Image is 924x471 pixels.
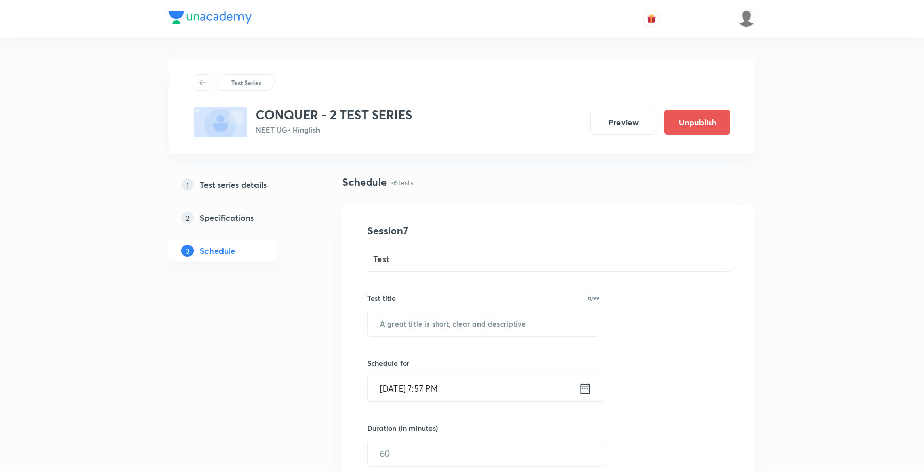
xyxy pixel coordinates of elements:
[231,78,261,87] p: Test Series
[194,107,247,137] img: fallback-thumbnail.png
[342,174,387,190] h4: Schedule
[256,124,412,135] p: NEET UG • Hinglish
[200,212,254,224] h5: Specifications
[367,423,438,433] h6: Duration (in minutes)
[373,253,390,265] span: Test
[738,10,755,27] img: Shahid ahmed
[367,358,599,368] h6: Schedule for
[643,10,660,27] button: avatar
[169,11,252,24] img: Company Logo
[664,110,730,135] button: Unpublish
[391,177,413,188] p: • 6 tests
[181,212,194,224] p: 2
[647,14,656,23] img: avatar
[590,110,656,135] button: Preview
[181,178,194,191] p: 1
[169,11,252,26] a: Company Logo
[256,107,412,122] h3: CONQUER - 2 TEST SERIES
[200,245,235,257] h5: Schedule
[169,174,309,195] a: 1Test series details
[367,223,555,238] h4: Session 7
[200,178,267,191] h5: Test series details
[181,245,194,257] p: 3
[169,207,309,228] a: 2Specifications
[368,440,604,466] input: 60
[368,310,599,336] input: A great title is short, clear and descriptive
[367,293,396,303] h6: Test title
[588,296,599,301] p: 0/99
